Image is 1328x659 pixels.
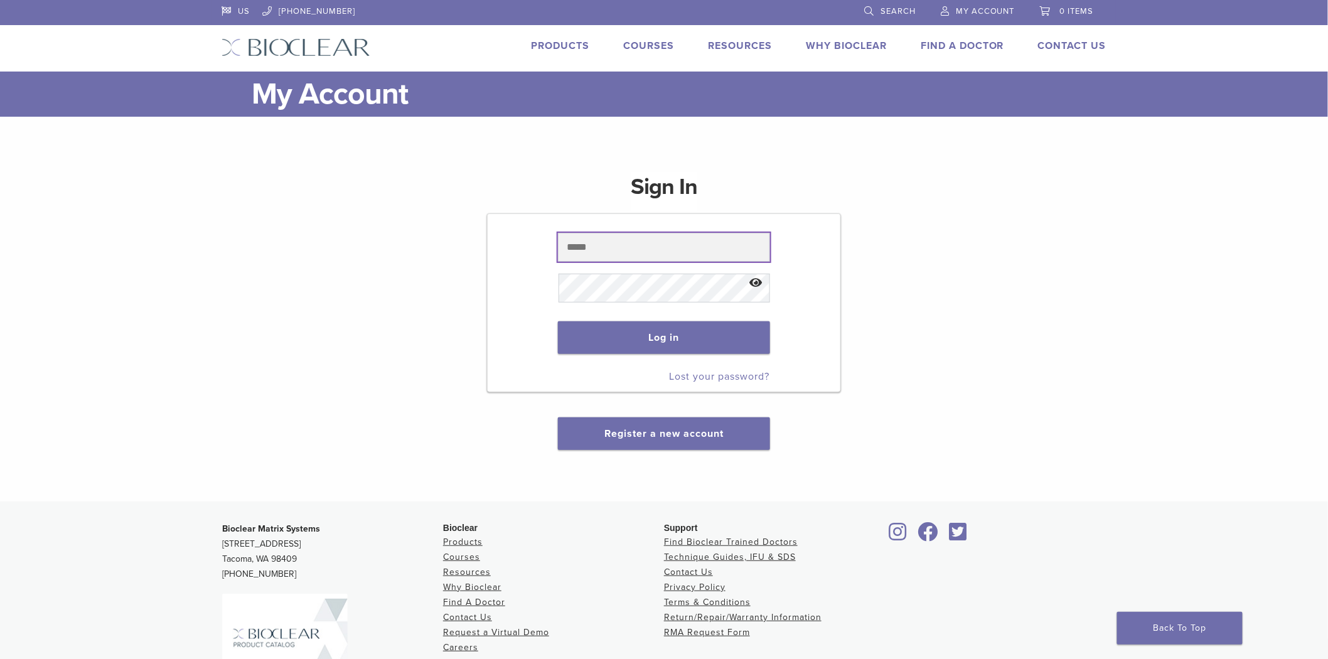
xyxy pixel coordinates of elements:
[664,582,726,592] a: Privacy Policy
[945,530,972,542] a: Bioclear
[664,597,751,608] a: Terms & Conditions
[443,642,478,653] a: Careers
[806,40,887,52] a: Why Bioclear
[222,38,370,56] img: Bioclear
[664,567,713,577] a: Contact Us
[1038,40,1106,52] a: Contact Us
[1117,612,1243,645] a: Back To Top
[443,552,480,562] a: Courses
[664,523,698,533] span: Support
[914,530,943,542] a: Bioclear
[708,40,772,52] a: Resources
[443,597,505,608] a: Find A Doctor
[885,530,911,542] a: Bioclear
[222,522,443,582] p: [STREET_ADDRESS] Tacoma, WA 98409 [PHONE_NUMBER]
[631,172,697,212] h1: Sign In
[623,40,674,52] a: Courses
[670,370,770,383] a: Lost your password?
[443,627,549,638] a: Request a Virtual Demo
[443,612,492,623] a: Contact Us
[222,523,320,534] strong: Bioclear Matrix Systems
[881,6,916,16] span: Search
[956,6,1015,16] span: My Account
[443,582,501,592] a: Why Bioclear
[664,627,750,638] a: RMA Request Form
[558,321,769,354] button: Log in
[443,523,478,533] span: Bioclear
[604,427,724,440] a: Register a new account
[1060,6,1094,16] span: 0 items
[664,537,798,547] a: Find Bioclear Trained Doctors
[742,267,769,299] button: Show password
[531,40,589,52] a: Products
[252,72,1106,117] h1: My Account
[921,40,1004,52] a: Find A Doctor
[443,567,491,577] a: Resources
[558,417,770,450] button: Register a new account
[443,537,483,547] a: Products
[664,552,796,562] a: Technique Guides, IFU & SDS
[664,612,822,623] a: Return/Repair/Warranty Information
